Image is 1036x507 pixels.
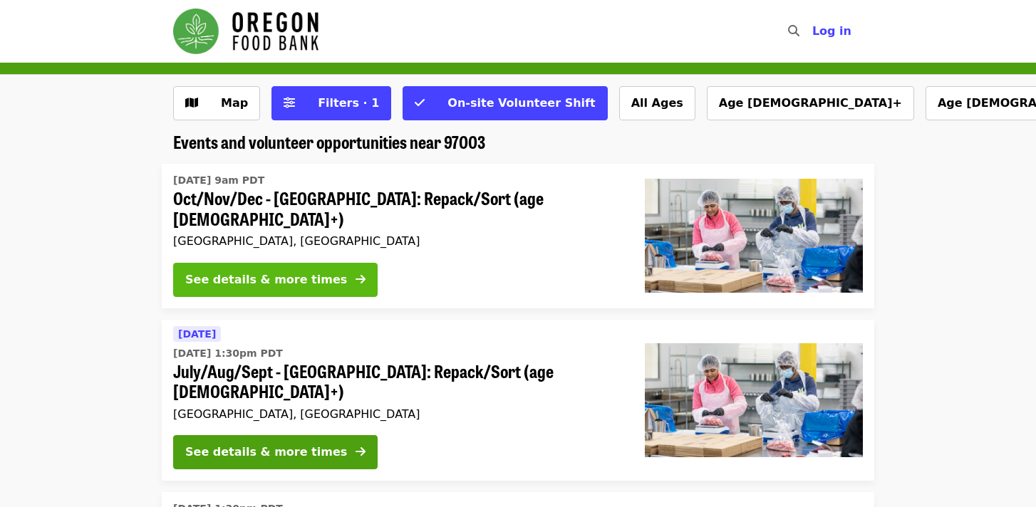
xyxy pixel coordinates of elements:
[619,86,695,120] button: All Ages
[173,346,283,361] time: [DATE] 1:30pm PDT
[173,407,622,421] div: [GEOGRAPHIC_DATA], [GEOGRAPHIC_DATA]
[173,234,622,248] div: [GEOGRAPHIC_DATA], [GEOGRAPHIC_DATA]
[162,164,874,308] a: See details for "Oct/Nov/Dec - Beaverton: Repack/Sort (age 10+)"
[185,271,347,288] div: See details & more times
[162,320,874,481] a: See details for "July/Aug/Sept - Beaverton: Repack/Sort (age 10+)"
[318,96,379,110] span: Filters · 1
[356,445,366,459] i: arrow-right icon
[173,9,318,54] img: Oregon Food Bank - Home
[173,129,485,154] span: Events and volunteer opportunities near 97003
[645,179,863,293] img: Oct/Nov/Dec - Beaverton: Repack/Sort (age 10+) organized by Oregon Food Bank
[788,24,799,38] i: search icon
[801,17,863,46] button: Log in
[173,435,378,469] button: See details & more times
[173,361,622,402] span: July/Aug/Sept - [GEOGRAPHIC_DATA]: Repack/Sort (age [DEMOGRAPHIC_DATA]+)
[447,96,595,110] span: On-site Volunteer Shift
[271,86,391,120] button: Filters (1 selected)
[808,14,819,48] input: Search
[415,96,425,110] i: check icon
[173,263,378,297] button: See details & more times
[812,24,851,38] span: Log in
[707,86,914,120] button: Age [DEMOGRAPHIC_DATA]+
[356,273,366,286] i: arrow-right icon
[284,96,295,110] i: sliders-h icon
[173,173,264,188] time: [DATE] 9am PDT
[173,86,260,120] button: Show map view
[185,96,198,110] i: map icon
[645,343,863,457] img: July/Aug/Sept - Beaverton: Repack/Sort (age 10+) organized by Oregon Food Bank
[403,86,607,120] button: On-site Volunteer Shift
[178,328,216,340] span: [DATE]
[173,188,622,229] span: Oct/Nov/Dec - [GEOGRAPHIC_DATA]: Repack/Sort (age [DEMOGRAPHIC_DATA]+)
[185,444,347,461] div: See details & more times
[221,96,248,110] span: Map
